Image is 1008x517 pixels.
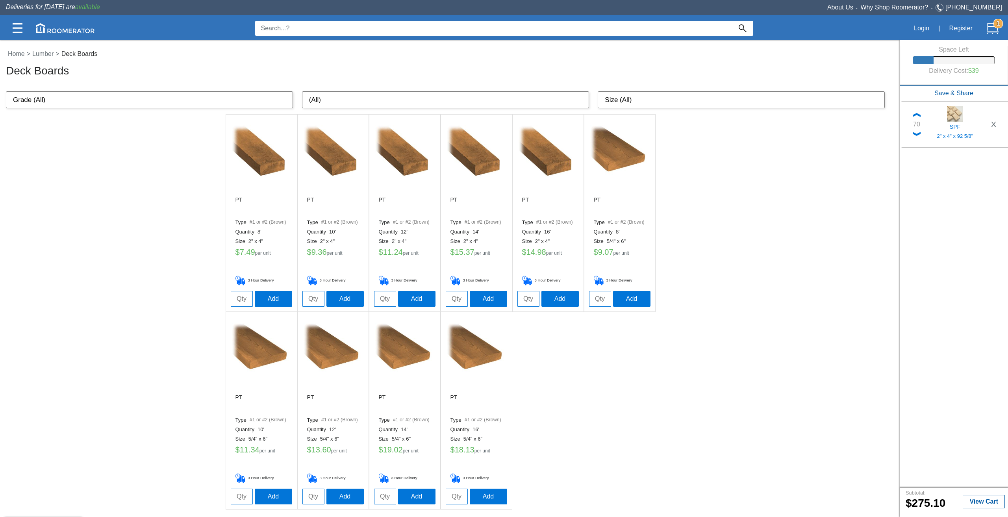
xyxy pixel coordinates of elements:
label: per unit [403,251,419,256]
h5: 3 Hour Delivery [235,276,287,285]
span: available [75,4,100,10]
label: Quantity [235,229,258,235]
img: /app/images/Buttons/favicon.jpg [519,125,578,184]
label: 10' [329,229,339,235]
button: X [986,118,1001,131]
label: Size [379,238,392,245]
h6: Delivery Cost: [919,64,988,78]
h5: 9.36 [307,248,359,259]
span: Deliveries for [DATE] are [6,4,100,10]
label: 10' [258,426,267,433]
h5: 11.24 [379,248,431,259]
label: Quantity [379,426,401,433]
h5: 13.60 [307,445,359,457]
label: Type [307,417,321,423]
img: Delivery_Cart.png [522,276,535,285]
label: $ [379,445,383,454]
img: Delivery_Cart.png [450,276,463,285]
a: SPF2" x 4" x 92 5/8" [924,106,986,143]
a: [PHONE_NUMBER] [945,4,1002,11]
label: Size [307,238,320,245]
button: Login [910,20,934,37]
label: #1 or #2 (Brown) [393,417,430,423]
label: 8' [258,229,265,235]
img: /app/images/Buttons/favicon.jpg [232,323,291,382]
img: /app/images/Buttons/favicon.jpg [590,125,649,184]
label: Size [522,238,535,245]
label: Quantity [379,229,401,235]
label: per unit [403,448,419,454]
label: Type [379,417,393,423]
h5: 3 Hour Delivery [379,276,431,285]
label: Size [235,436,248,442]
button: View Cart [963,495,1005,508]
label: #1 or #2 (Brown) [608,219,645,226]
label: #1 or #2 (Brown) [321,417,358,423]
label: Size [450,238,463,245]
img: Telephone.svg [936,3,945,13]
input: Qty [517,291,539,307]
label: Size [307,436,320,442]
label: 12' [329,426,339,433]
button: Register [945,20,977,37]
img: Down_Chevron.png [913,132,921,136]
button: Add [398,291,435,307]
label: Size [235,238,248,245]
h5: 19.02 [379,445,431,457]
label: #1 or #2 (Brown) [250,417,286,423]
label: Quantity [307,229,329,235]
label: Type [235,219,250,226]
label: Quantity [307,426,329,433]
label: Type [379,219,393,226]
button: Save & Share [900,85,1008,101]
label: $ [235,445,240,454]
label: $ [235,248,240,256]
label: 2" x 4" [248,238,266,245]
label: > [56,49,59,59]
label: 5/4" x 6" [463,436,485,442]
label: > [27,49,30,59]
img: 11100240_sm.jpg [947,106,963,122]
button: Add [398,489,435,504]
label: Quantity [450,229,472,235]
h6: PT [307,196,314,216]
label: 2" x 4" [463,238,481,245]
label: #1 or #2 (Brown) [393,219,430,226]
label: Size [379,436,392,442]
h3: Deck Boards [6,62,898,77]
label: 5/4" x 6" [248,436,271,442]
h6: PT [594,196,601,216]
label: #1 or #2 (Brown) [250,219,286,226]
h5: 14.98 [522,248,574,259]
h5: 3 Hour Delivery [450,276,502,285]
label: per unit [546,251,562,256]
h5: 3 Hour Delivery [307,276,359,285]
label: #1 or #2 (Brown) [321,219,358,226]
label: $ [379,248,383,256]
h5: 9.07 [594,248,646,259]
h5: SPF [930,122,980,130]
button: Add [541,291,579,307]
label: #1 or #2 (Brown) [536,219,573,226]
label: Quantity [522,229,544,235]
img: Delivery_Cart.png [235,473,248,483]
input: Qty [231,489,253,504]
button: Add [470,291,507,307]
label: 5/4" x 6" [607,238,629,245]
label: Deck Boards [59,49,100,59]
img: /app/images/Buttons/favicon.jpg [232,125,291,184]
label: 14' [472,229,482,235]
label: Quantity [594,229,616,235]
a: Home [6,50,27,57]
label: $ [522,248,526,256]
img: Delivery_Cart.png [594,276,606,285]
a: Why Shop Roomerator? [861,4,928,11]
img: Delivery_Cart.png [307,276,320,285]
input: Qty [231,291,253,307]
img: Search_Icon.svg [739,24,747,32]
button: Add [255,489,292,504]
label: $ [307,248,311,256]
input: Qty [374,291,396,307]
a: About Us [827,4,853,11]
img: /app/images/Buttons/favicon.jpg [447,125,506,184]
